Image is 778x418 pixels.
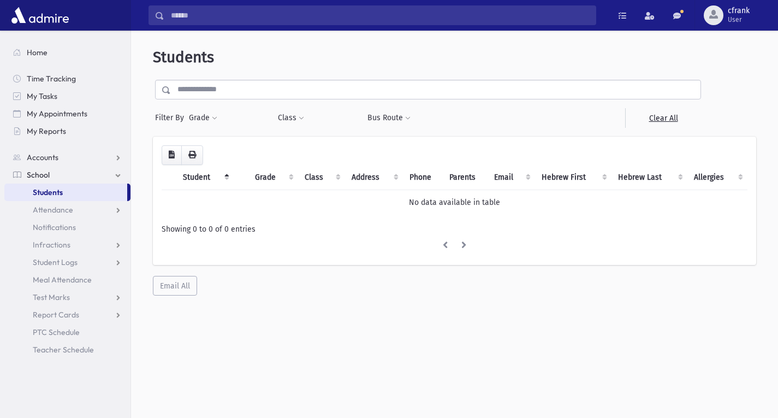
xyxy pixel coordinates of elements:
span: Student Logs [33,257,78,267]
th: Hebrew First: activate to sort column ascending [535,165,611,190]
a: My Reports [4,122,130,140]
th: Allergies: activate to sort column ascending [687,165,747,190]
button: Email All [153,276,197,296]
a: Accounts [4,149,130,166]
th: Grade: activate to sort column ascending [248,165,298,190]
th: Parents [443,165,488,190]
a: School [4,166,130,184]
span: My Appointments [27,109,87,119]
span: Infractions [33,240,70,250]
span: My Reports [27,126,66,136]
a: Clear All [625,108,701,128]
td: No data available in table [162,190,747,215]
a: Teacher Schedule [4,341,130,358]
th: Class: activate to sort column ascending [298,165,345,190]
span: Teacher Schedule [33,345,94,355]
th: Email: activate to sort column ascending [488,165,536,190]
button: CSV [162,145,182,165]
span: cfrank [728,7,750,15]
span: Students [33,187,63,197]
a: Attendance [4,201,130,219]
span: Meal Attendance [33,275,92,285]
div: Showing 0 to 0 of 0 entries [162,223,747,235]
span: Report Cards [33,310,79,320]
span: Notifications [33,222,76,232]
span: PTC Schedule [33,327,80,337]
a: Time Tracking [4,70,130,87]
img: AdmirePro [9,4,72,26]
a: PTC Schedule [4,323,130,341]
span: User [728,15,750,24]
button: Bus Route [367,108,411,128]
a: Notifications [4,219,130,236]
span: Time Tracking [27,74,76,84]
span: Students [153,48,214,66]
a: Infractions [4,236,130,254]
th: Phone [403,165,443,190]
th: Student: activate to sort column descending [176,165,234,190]
button: Grade [188,108,218,128]
a: Meal Attendance [4,271,130,289]
a: Home [4,44,130,61]
a: Test Marks [4,289,130,306]
span: Accounts [27,152,58,162]
a: My Appointments [4,105,130,122]
span: Attendance [33,205,73,215]
span: Home [27,48,47,57]
input: Search [164,5,596,25]
span: School [27,170,50,180]
button: Print [181,145,203,165]
span: Test Marks [33,292,70,302]
span: My Tasks [27,91,57,101]
a: Students [4,184,127,201]
span: Filter By [155,112,188,123]
a: My Tasks [4,87,130,105]
th: Address: activate to sort column ascending [345,165,403,190]
a: Report Cards [4,306,130,323]
button: Class [277,108,305,128]
a: Student Logs [4,254,130,271]
th: Hebrew Last: activate to sort column ascending [611,165,687,190]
